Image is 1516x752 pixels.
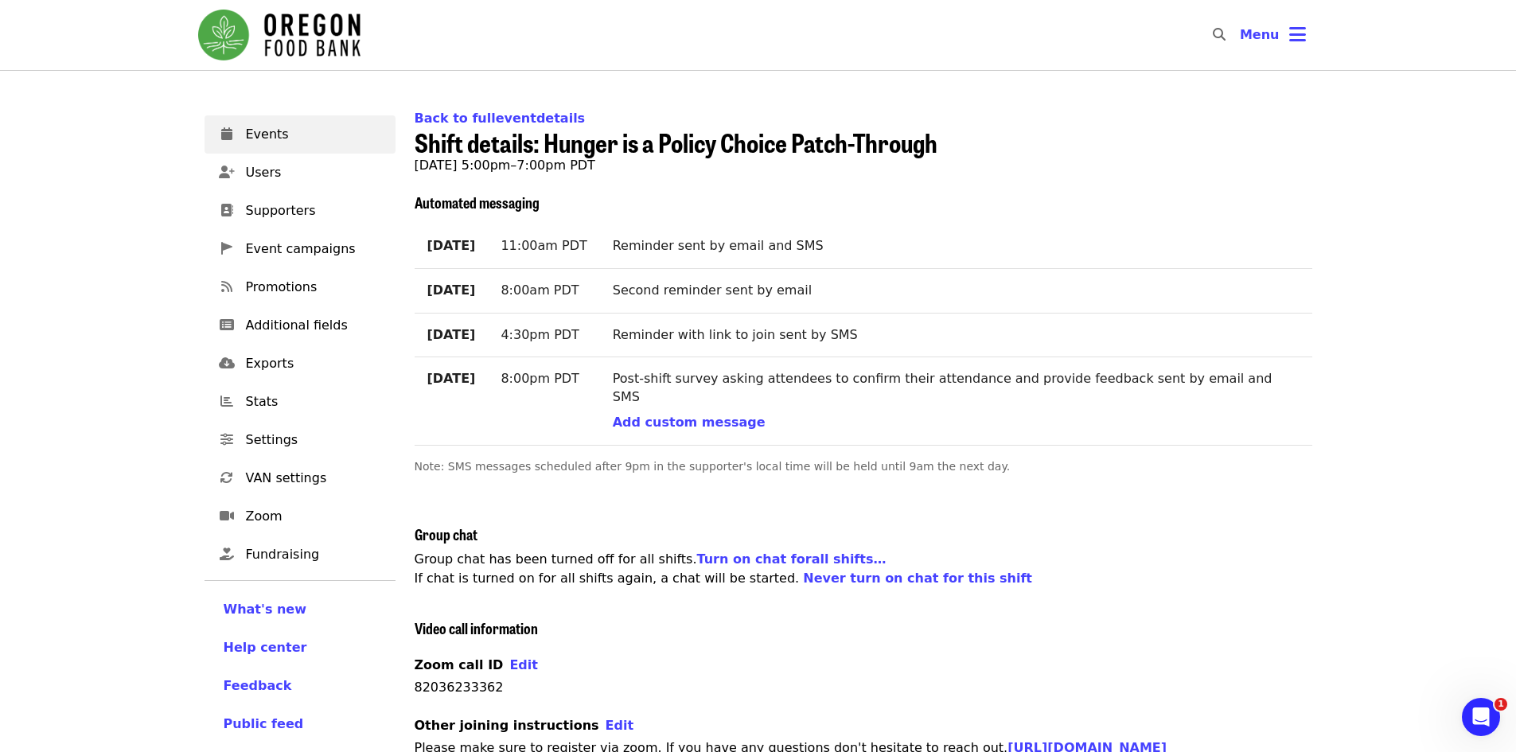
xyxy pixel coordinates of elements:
[1289,23,1306,46] i: bars icon
[427,371,476,386] strong: [DATE]
[220,203,233,218] i: address-book icon
[224,640,307,655] span: Help center
[427,238,476,253] strong: [DATE]
[501,371,579,386] span: 8:00pm PDT
[205,459,396,497] a: VAN settings
[415,680,504,695] span: 82036233362
[1235,16,1248,54] input: Search
[501,238,587,253] span: 11:00am PDT
[205,383,396,421] a: Stats
[415,618,538,638] span: Video call information
[415,192,540,212] span: Automated messaging
[600,313,1312,357] td: Reminder with link to join sent by SMS
[600,268,1312,313] td: Second reminder sent by email
[205,268,396,306] a: Promotions
[1495,698,1507,711] span: 1
[415,111,586,126] a: Back to fulleventdetails
[246,469,383,488] span: VAN settings
[205,192,396,230] a: Supporters
[220,547,234,562] i: hand-holding-heart icon
[224,716,304,731] span: Public feed
[246,545,383,564] span: Fundraising
[600,357,1312,446] td: Post-shift survey asking attendees to confirm their attendance and provide feedback sent by email...
[509,657,538,672] a: Edit
[246,163,383,182] span: Users
[205,115,396,154] a: Events
[221,241,232,256] i: pennant icon
[224,600,376,619] a: What's new
[427,282,476,298] strong: [DATE]
[697,551,887,567] a: Turn on chat forall shifts…
[415,718,634,733] span: Other joining instructions
[415,156,1312,175] p: [DATE] 5:00pm–7:00pm PDT
[224,676,292,696] button: Feedback
[220,508,234,524] i: video icon
[220,432,233,447] i: sliders-h icon
[415,460,1011,473] span: Note: SMS messages scheduled after 9pm in the supporter's local time will be held until 9am the n...
[198,10,360,60] img: Oregon Food Bank - Home
[205,536,396,574] a: Fundraising
[224,715,376,734] a: Public feed
[220,394,233,409] i: chart-bar icon
[415,551,1033,586] span: Group chat has been turned off for all shifts . If chat is turned on for all shifts again, a chat...
[1213,27,1226,42] i: search icon
[427,327,476,342] strong: [DATE]
[220,470,233,485] i: sync icon
[205,421,396,459] a: Settings
[246,240,383,259] span: Event campaigns
[246,392,383,411] span: Stats
[1227,16,1319,54] button: Toggle account menu
[613,415,766,430] span: Add custom message
[1462,698,1500,736] iframe: Intercom live chat
[613,413,766,432] button: Add custom message
[246,278,383,297] span: Promotions
[205,497,396,536] a: Zoom
[219,356,235,371] i: cloud-download icon
[220,318,234,333] i: list-alt icon
[224,638,376,657] a: Help center
[205,230,396,268] a: Event campaigns
[221,279,232,294] i: rss icon
[415,524,477,544] span: Group chat
[205,154,396,192] a: Users
[415,123,937,161] span: Shift details: Hunger is a Policy Choice Patch-Through
[246,125,383,144] span: Events
[606,718,634,733] a: Edit
[224,602,307,617] span: What's new
[246,201,383,220] span: Supporters
[246,316,383,335] span: Additional fields
[205,345,396,383] a: Exports
[246,354,383,373] span: Exports
[501,282,579,298] span: 8:00am PDT
[1240,27,1280,42] span: Menu
[219,165,235,180] i: user-plus icon
[246,431,383,450] span: Settings
[415,657,538,672] span: Zoom call ID
[803,569,1032,588] button: Never turn on chat for this shift
[205,306,396,345] a: Additional fields
[600,224,1312,268] td: Reminder sent by email and SMS
[501,327,579,342] span: 4:30pm PDT
[221,127,232,142] i: calendar icon
[246,507,383,526] span: Zoom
